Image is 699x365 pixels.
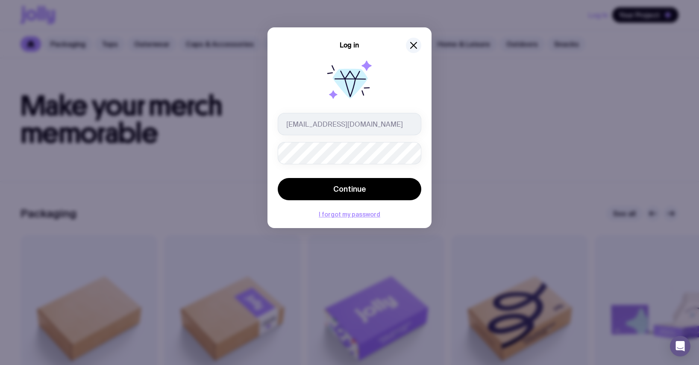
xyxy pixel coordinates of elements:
span: Continue [333,184,366,194]
button: I forgot my password [319,211,380,218]
div: Open Intercom Messenger [670,336,690,356]
h5: Log in [340,41,359,50]
button: Continue [278,178,421,200]
input: you@email.com [278,113,421,135]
